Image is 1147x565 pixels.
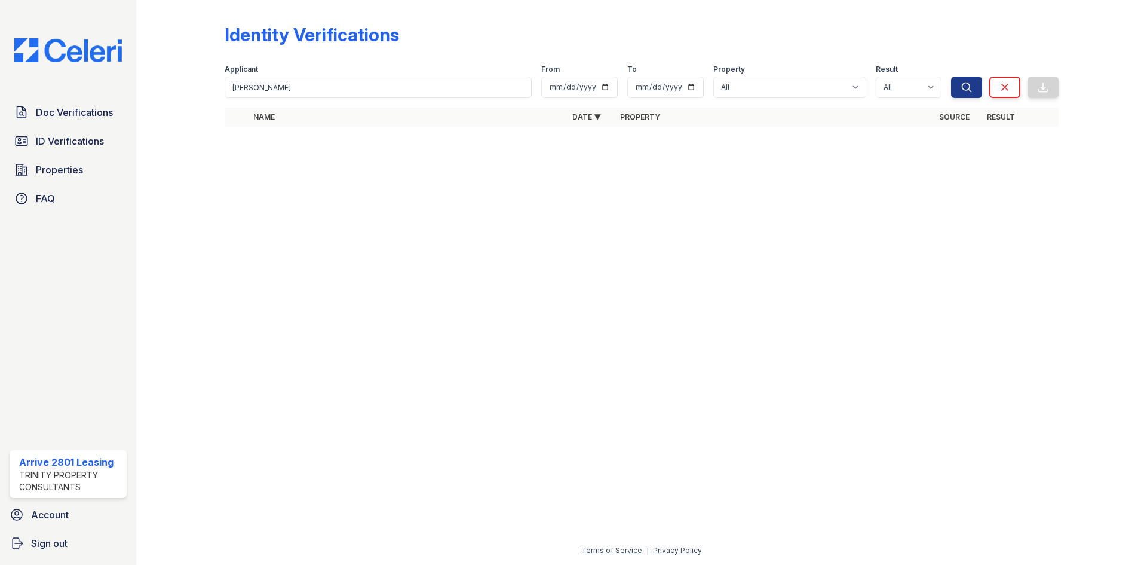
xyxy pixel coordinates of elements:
[36,105,113,120] span: Doc Verifications
[5,503,131,527] a: Account
[581,546,642,555] a: Terms of Service
[939,112,970,121] a: Source
[10,158,127,182] a: Properties
[627,65,637,74] label: To
[36,134,104,148] span: ID Verifications
[31,508,69,522] span: Account
[10,129,127,153] a: ID Verifications
[541,65,560,74] label: From
[36,163,83,177] span: Properties
[987,112,1015,121] a: Result
[572,112,601,121] a: Date ▼
[10,100,127,124] a: Doc Verifications
[225,24,399,45] div: Identity Verifications
[36,191,55,206] span: FAQ
[620,112,660,121] a: Property
[5,532,131,555] a: Sign out
[646,546,649,555] div: |
[31,536,68,551] span: Sign out
[713,65,745,74] label: Property
[225,77,532,98] input: Search by name or phone number
[19,469,122,493] div: Trinity Property Consultants
[5,38,131,62] img: CE_Logo_Blue-a8612792a0a2168367f1c8372b55b34899dd931a85d93a1a3d3e32e68fde9ad4.png
[253,112,275,121] a: Name
[19,455,122,469] div: Arrive 2801 Leasing
[225,65,258,74] label: Applicant
[653,546,702,555] a: Privacy Policy
[876,65,898,74] label: Result
[10,187,127,210] a: FAQ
